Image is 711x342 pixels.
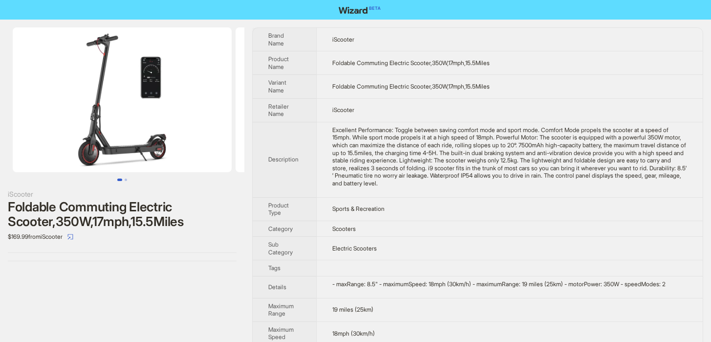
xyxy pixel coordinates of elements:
[268,103,289,118] span: Retailer Name
[268,79,286,94] span: Variant Name
[332,245,377,252] span: Electric Scooters
[8,189,237,200] div: iScooter
[67,234,73,240] span: select
[125,179,127,181] button: Go to slide 2
[332,83,490,90] span: Foldable Commuting Electric Scooter,350W,17mph,15.5Miles
[268,264,280,272] span: Tags
[268,326,294,341] span: Maximum Speed
[236,27,454,172] img: Foldable Commuting Electric Scooter,350W,17mph,15.5Miles Foldable Commuting Electric Scooter,350W...
[268,225,293,232] span: Category
[332,59,490,67] span: Foldable Commuting Electric Scooter,350W,17mph,15.5Miles
[268,302,294,318] span: Maximum Range
[268,156,299,163] span: Description
[268,32,284,47] span: Brand Name
[268,202,289,217] span: Product Type
[13,27,232,172] img: Foldable Commuting Electric Scooter,350W,17mph,15.5Miles Foldable Commuting Electric Scooter,350W...
[117,179,122,181] button: Go to slide 1
[268,241,293,256] span: Sub Category
[332,306,373,313] span: 19 miles (25km)
[332,330,375,337] span: 18mph (30km/h)
[332,225,356,232] span: Scooters
[8,200,237,229] div: Foldable Commuting Electric Scooter,350W,17mph,15.5Miles
[8,229,237,245] div: $169.99 from iScooter
[332,280,687,288] div: - maxRange: 8.5" - maximumSpeed: 18mph (30km/h) - maximumRange: 19 miles (25km) - motorPower: 350...
[268,55,289,70] span: Product Name
[332,205,385,212] span: Sports & Recreation
[332,126,687,187] div: Excellent Performance: Toggle between saving comfort mode and sport mode. Comfort Mode propels th...
[268,283,286,291] span: Details
[332,36,354,43] span: iScooter
[332,106,354,114] span: iScooter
